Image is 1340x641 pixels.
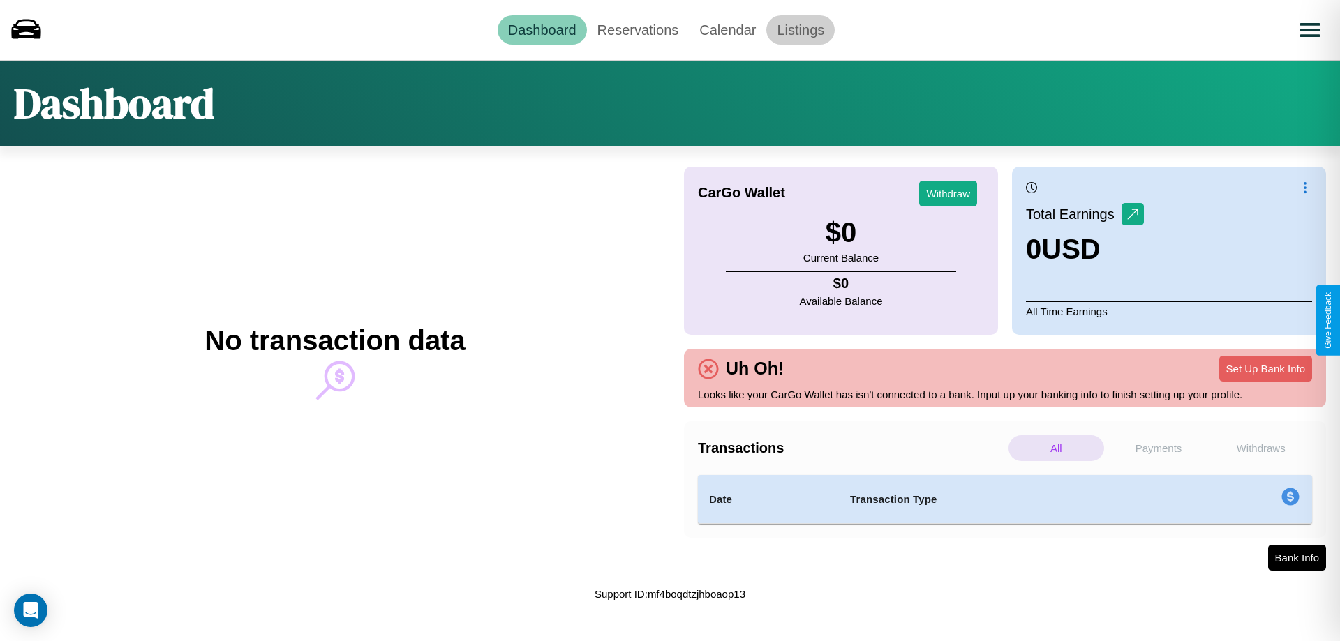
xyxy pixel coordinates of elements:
button: Open menu [1290,10,1330,50]
h4: CarGo Wallet [698,185,785,201]
p: All Time Earnings [1026,301,1312,321]
h2: No transaction data [204,325,465,356]
p: Support ID: mf4boqdtzjhboaop13 [595,585,745,603]
p: Looks like your CarGo Wallet has isn't connected to a bank. Input up your banking info to finish ... [698,385,1312,404]
table: simple table [698,475,1312,524]
a: Calendar [689,15,766,45]
h4: Date [709,491,828,508]
h4: Transaction Type [850,491,1167,508]
div: Open Intercom Messenger [14,594,47,627]
h4: Transactions [698,440,1005,456]
p: Current Balance [803,248,879,267]
p: Withdraws [1213,435,1309,461]
div: Give Feedback [1323,292,1333,349]
button: Set Up Bank Info [1219,356,1312,382]
a: Reservations [587,15,690,45]
p: Payments [1111,435,1207,461]
h1: Dashboard [14,75,214,132]
h4: Uh Oh! [719,359,791,379]
p: All [1008,435,1104,461]
h3: $ 0 [803,217,879,248]
p: Total Earnings [1026,202,1122,227]
p: Available Balance [800,292,883,310]
h3: 0 USD [1026,234,1144,265]
button: Withdraw [919,181,977,206]
a: Dashboard [498,15,587,45]
button: Bank Info [1268,545,1326,571]
h4: $ 0 [800,276,883,292]
a: Listings [766,15,835,45]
